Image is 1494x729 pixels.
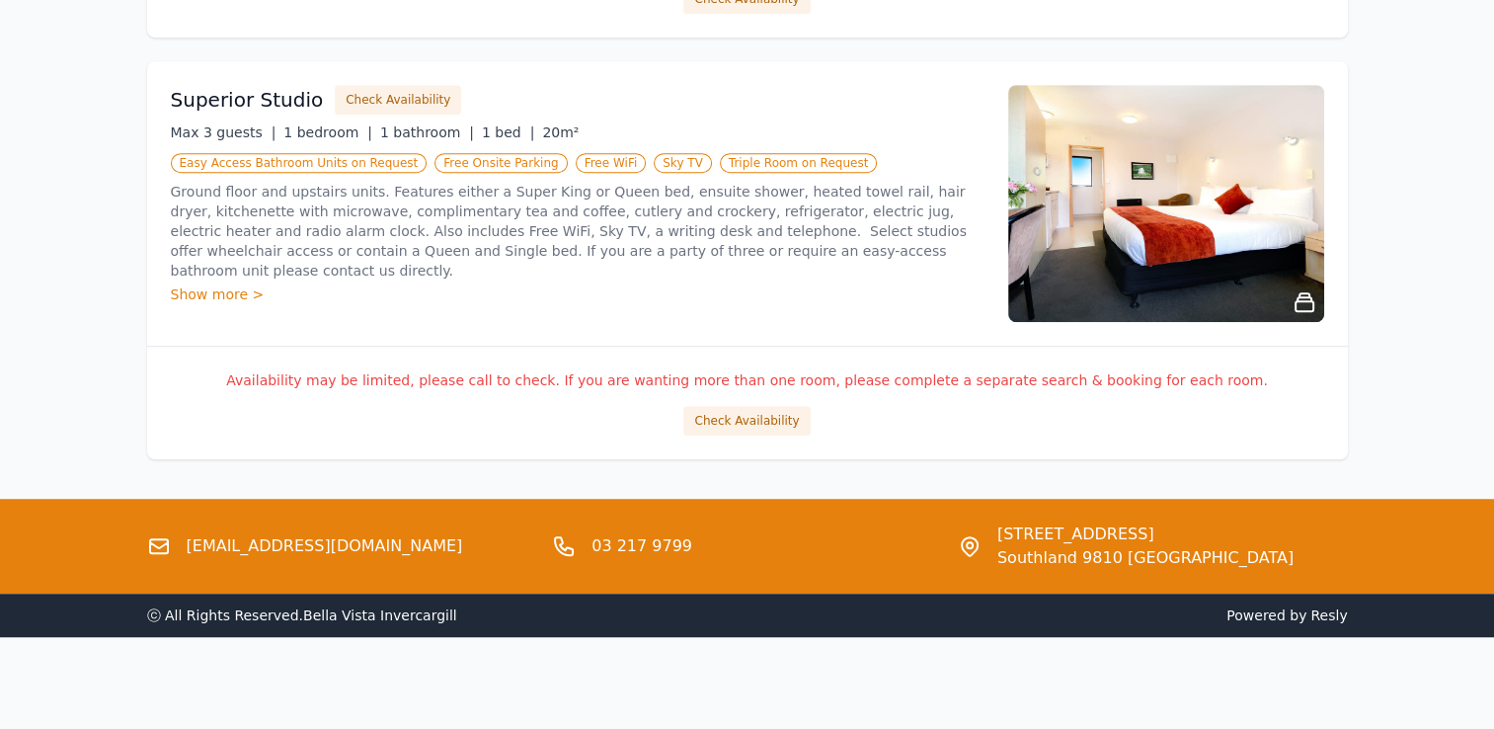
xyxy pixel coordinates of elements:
[171,153,428,173] span: Easy Access Bathroom Units on Request
[434,153,567,173] span: Free Onsite Parking
[542,124,579,140] span: 20m²
[576,153,647,173] span: Free WiFi
[283,124,372,140] span: 1 bedroom |
[997,523,1294,546] span: [STREET_ADDRESS]
[171,124,276,140] span: Max 3 guests |
[482,124,534,140] span: 1 bed |
[683,406,810,436] button: Check Availability
[187,534,463,558] a: [EMAIL_ADDRESS][DOMAIN_NAME]
[380,124,474,140] span: 1 bathroom |
[171,370,1324,390] p: Availability may be limited, please call to check. If you are wanting more than one room, please ...
[171,86,324,114] h3: Superior Studio
[171,284,984,304] div: Show more >
[997,546,1294,570] span: Southland 9810 [GEOGRAPHIC_DATA]
[654,153,712,173] span: Sky TV
[171,182,984,281] p: Ground floor and upstairs units. Features either a Super King or Queen bed, ensuite shower, heate...
[147,607,457,623] span: ⓒ All Rights Reserved. Bella Vista Invercargill
[1310,607,1347,623] a: Resly
[335,85,461,115] button: Check Availability
[591,534,692,558] a: 03 217 9799
[720,153,877,173] span: Triple Room on Request
[755,606,1348,625] span: Powered by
